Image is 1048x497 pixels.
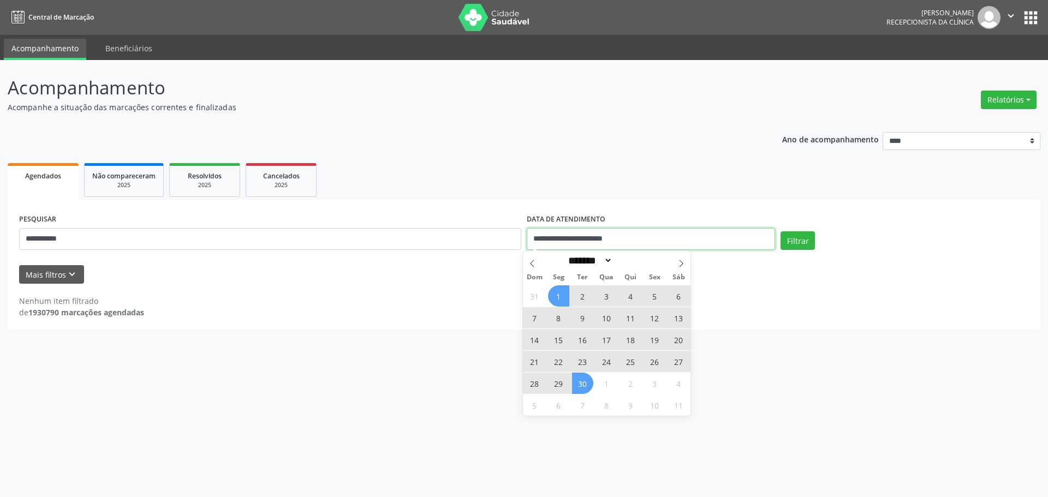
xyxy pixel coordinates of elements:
span: Setembro 9, 2025 [572,307,593,328]
span: Setembro 24, 2025 [596,351,617,372]
span: Outubro 9, 2025 [620,394,641,416]
span: Outubro 1, 2025 [596,373,617,394]
p: Acompanhe a situação das marcações correntes e finalizadas [8,101,730,113]
span: Setembro 2, 2025 [572,285,593,307]
span: Setembro 29, 2025 [548,373,569,394]
div: 2025 [92,181,156,189]
span: Setembro 5, 2025 [644,285,665,307]
span: Setembro 16, 2025 [572,329,593,350]
span: Sáb [666,274,690,281]
span: Setembro 8, 2025 [548,307,569,328]
div: de [19,307,144,318]
span: Setembro 27, 2025 [668,351,689,372]
span: Setembro 7, 2025 [524,307,545,328]
span: Setembro 13, 2025 [668,307,689,328]
div: Nenhum item filtrado [19,295,144,307]
span: Setembro 19, 2025 [644,329,665,350]
span: Setembro 6, 2025 [668,285,689,307]
span: Setembro 23, 2025 [572,351,593,372]
span: Agendados [25,171,61,181]
input: Year [612,255,648,266]
a: Beneficiários [98,39,160,58]
span: Setembro 22, 2025 [548,351,569,372]
label: DATA DE ATENDIMENTO [527,211,605,228]
span: Agosto 31, 2025 [524,285,545,307]
span: Ter [570,274,594,281]
p: Ano de acompanhamento [782,132,879,146]
span: Setembro 12, 2025 [644,307,665,328]
label: PESQUISAR [19,211,56,228]
span: Setembro 25, 2025 [620,351,641,372]
span: Não compareceram [92,171,156,181]
span: Outubro 8, 2025 [596,394,617,416]
span: Resolvidos [188,171,222,181]
span: Outubro 2, 2025 [620,373,641,394]
span: Dom [523,274,547,281]
i: keyboard_arrow_down [66,268,78,280]
span: Setembro 11, 2025 [620,307,641,328]
span: Setembro 18, 2025 [620,329,641,350]
span: Central de Marcação [28,13,94,22]
span: Setembro 21, 2025 [524,351,545,372]
span: Seg [546,274,570,281]
span: Outubro 7, 2025 [572,394,593,416]
div: [PERSON_NAME] [886,8,974,17]
span: Setembro 17, 2025 [596,329,617,350]
span: Outubro 6, 2025 [548,394,569,416]
button: Filtrar [781,231,815,250]
div: 2025 [177,181,232,189]
span: Setembro 10, 2025 [596,307,617,328]
a: Central de Marcação [8,8,94,26]
button: Relatórios [981,91,1037,109]
p: Acompanhamento [8,74,730,101]
span: Recepcionista da clínica [886,17,974,27]
button: Mais filtroskeyboard_arrow_down [19,265,84,284]
span: Sex [642,274,666,281]
span: Setembro 3, 2025 [596,285,617,307]
span: Qua [594,274,618,281]
span: Setembro 30, 2025 [572,373,593,394]
span: Outubro 11, 2025 [668,394,689,416]
strong: 1930790 marcações agendadas [28,307,144,318]
span: Qui [618,274,642,281]
span: Outubro 4, 2025 [668,373,689,394]
span: Outubro 5, 2025 [524,394,545,416]
i:  [1005,10,1017,22]
span: Setembro 14, 2025 [524,329,545,350]
span: Setembro 20, 2025 [668,329,689,350]
a: Acompanhamento [4,39,86,60]
span: Cancelados [263,171,300,181]
select: Month [565,255,613,266]
span: Setembro 4, 2025 [620,285,641,307]
span: Outubro 10, 2025 [644,394,665,416]
div: 2025 [254,181,308,189]
span: Setembro 26, 2025 [644,351,665,372]
span: Setembro 15, 2025 [548,329,569,350]
span: Outubro 3, 2025 [644,373,665,394]
button: apps [1021,8,1040,27]
img: img [978,6,1001,29]
span: Setembro 1, 2025 [548,285,569,307]
span: Setembro 28, 2025 [524,373,545,394]
button:  [1001,6,1021,29]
